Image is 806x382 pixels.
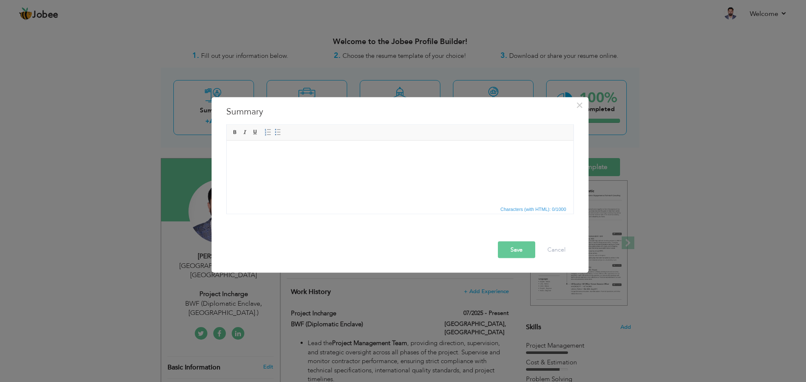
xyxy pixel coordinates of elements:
a: Underline [251,127,260,137]
a: Insert/Remove Numbered List [263,127,272,137]
div: Statistics [499,205,569,213]
button: Close [573,98,586,112]
button: Cancel [539,241,574,258]
a: Italic [241,127,250,137]
iframe: Rich Text Editor, summaryEditor [227,140,573,203]
a: Bold [230,127,240,137]
h3: Summary [226,105,574,118]
span: Characters (with HTML): 0/1000 [499,205,568,213]
a: Insert/Remove Bulleted List [273,127,283,137]
button: Save [498,241,535,258]
span: × [576,97,583,112]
